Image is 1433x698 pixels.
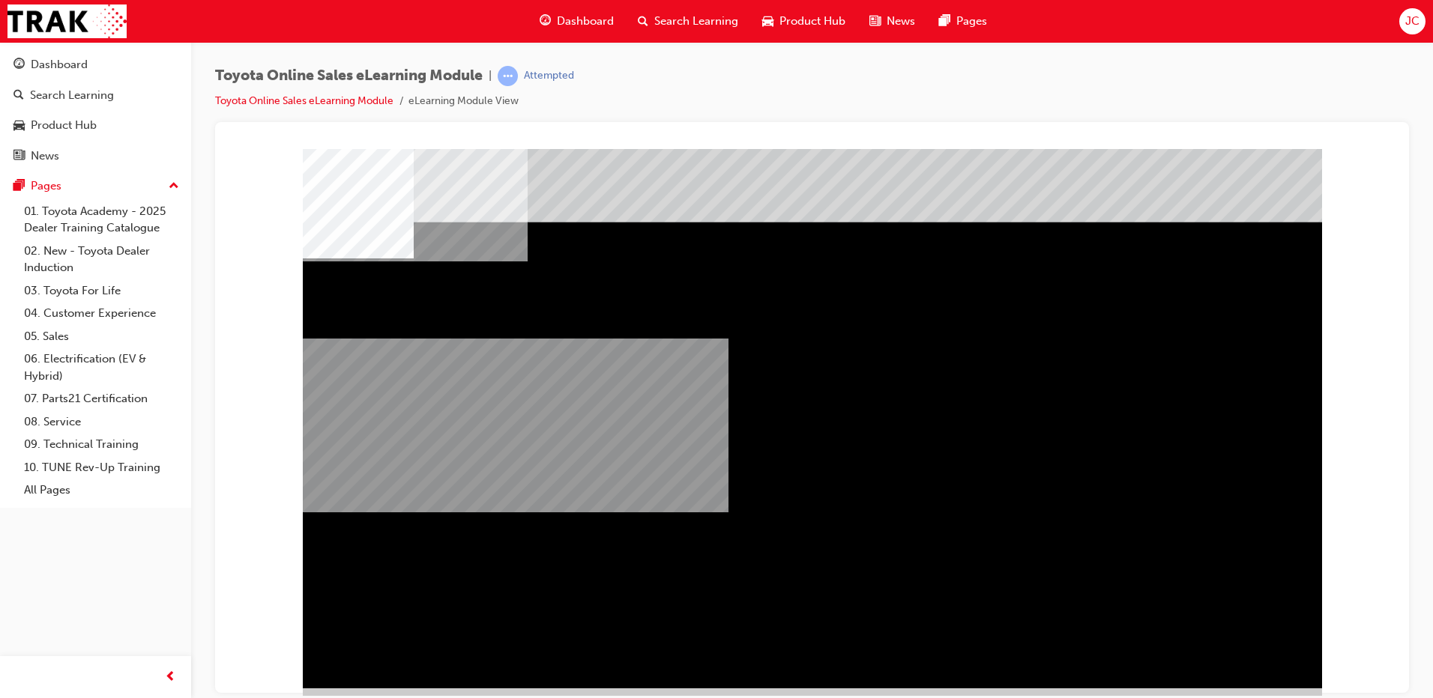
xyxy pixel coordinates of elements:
span: Search Learning [654,13,738,30]
a: All Pages [18,479,185,502]
span: Dashboard [557,13,614,30]
a: guage-iconDashboard [528,6,626,37]
button: Pages [6,172,185,200]
span: news-icon [13,150,25,163]
span: pages-icon [13,180,25,193]
a: 01. Toyota Academy - 2025 Dealer Training Catalogue [18,200,185,240]
img: Trak [7,4,127,38]
a: 05. Sales [18,325,185,348]
span: guage-icon [540,12,551,31]
span: pages-icon [939,12,950,31]
span: JC [1405,13,1420,30]
span: news-icon [869,12,881,31]
span: up-icon [169,177,179,196]
span: car-icon [13,119,25,133]
span: | [489,67,492,85]
button: JC [1399,8,1426,34]
span: search-icon [13,89,24,103]
span: learningRecordVerb_ATTEMPT-icon [498,66,518,86]
span: car-icon [762,12,773,31]
span: News [887,13,915,30]
div: Pages [31,177,61,195]
span: search-icon [638,12,648,31]
a: Search Learning [6,82,185,109]
span: prev-icon [165,668,176,687]
a: Toyota Online Sales eLearning Module [215,94,393,107]
a: 10. TUNE Rev-Up Training [18,456,185,479]
div: Test your knowledge [76,539,1095,613]
a: 08. Service [18,410,185,434]
a: 07. Parts21 Certification [18,387,185,410]
button: DashboardSearch LearningProduct HubNews [6,48,185,172]
a: search-iconSearch Learning [626,6,750,37]
span: Toyota Online Sales eLearning Module [215,67,483,85]
a: Dashboard [6,51,185,79]
a: 02. New - Toyota Dealer Induction [18,240,185,279]
a: 03. Toyota For Life [18,279,185,303]
a: car-iconProduct Hub [750,6,857,37]
a: news-iconNews [857,6,927,37]
a: pages-iconPages [927,6,999,37]
a: 09. Technical Training [18,433,185,456]
a: News [6,142,185,170]
div: Product Hub [31,117,97,134]
a: 06. Electrification (EV & Hybrid) [18,348,185,387]
div: Search Learning [30,87,114,104]
div: News [31,148,59,165]
a: 04. Customer Experience [18,302,185,325]
span: Pages [956,13,987,30]
a: Product Hub [6,112,185,139]
div: Attempted [524,69,574,83]
li: eLearning Module View [408,93,519,110]
span: Product Hub [779,13,845,30]
div: Dashboard [31,56,88,73]
span: guage-icon [13,58,25,72]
